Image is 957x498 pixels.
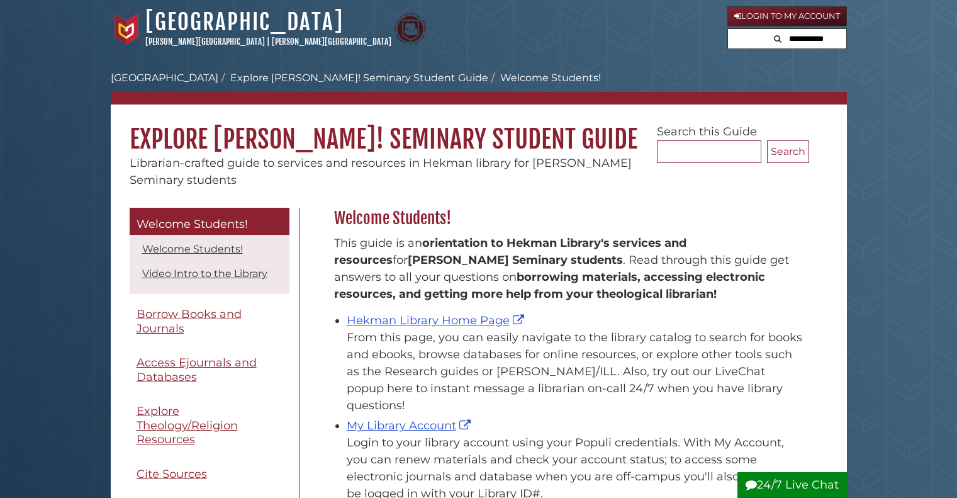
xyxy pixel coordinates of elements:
[347,329,803,414] div: From this page, you can easily navigate to the library catalog to search for books and ebooks, br...
[408,253,623,267] strong: [PERSON_NAME] Seminary students
[347,314,527,327] a: Hekman Library Home Page
[774,35,781,43] i: Search
[130,349,289,391] a: Access Ejournals and Databases
[111,13,142,45] img: Calvin University
[230,72,488,84] a: Explore [PERSON_NAME]! Seminary Student Guide
[137,467,207,481] span: Cite Sources
[395,13,426,45] img: Calvin Theological Seminary
[737,472,847,498] button: 24/7 Live Chat
[334,236,686,267] strong: orientation to Hekman Library's services and resources
[137,307,242,336] span: Borrow Books and Journals
[334,236,789,301] span: This guide is an for . Read through this guide get answers to all your questions on
[488,71,601,86] li: Welcome Students!
[111,72,218,84] a: [GEOGRAPHIC_DATA]
[770,29,785,46] button: Search
[145,37,265,47] a: [PERSON_NAME][GEOGRAPHIC_DATA]
[130,208,289,235] a: Welcome Students!
[130,460,289,489] a: Cite Sources
[130,397,289,454] a: Explore Theology/Religion Resources
[767,140,809,163] button: Search
[727,6,847,26] a: Login to My Account
[130,300,289,342] a: Borrow Books and Journals
[137,404,238,446] span: Explore Theology/Religion Resources
[142,243,243,255] a: Welcome Students!
[267,37,270,47] span: |
[130,156,632,187] span: Librarian-crafted guide to services and resources in Hekman library for [PERSON_NAME] Seminary st...
[137,356,257,384] span: Access Ejournals and Databases
[272,37,391,47] a: [PERSON_NAME][GEOGRAPHIC_DATA]
[137,217,248,231] span: Welcome Students!
[347,419,474,433] a: My Library Account
[334,270,765,301] b: borrowing materials, accessing electronic resources, and getting more help from your theological ...
[111,71,847,105] nav: breadcrumb
[142,268,267,280] a: Video Intro to the Library
[111,105,847,155] h1: Explore [PERSON_NAME]! Seminary Student Guide
[328,208,809,229] h2: Welcome Students!
[145,8,344,36] a: [GEOGRAPHIC_DATA]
